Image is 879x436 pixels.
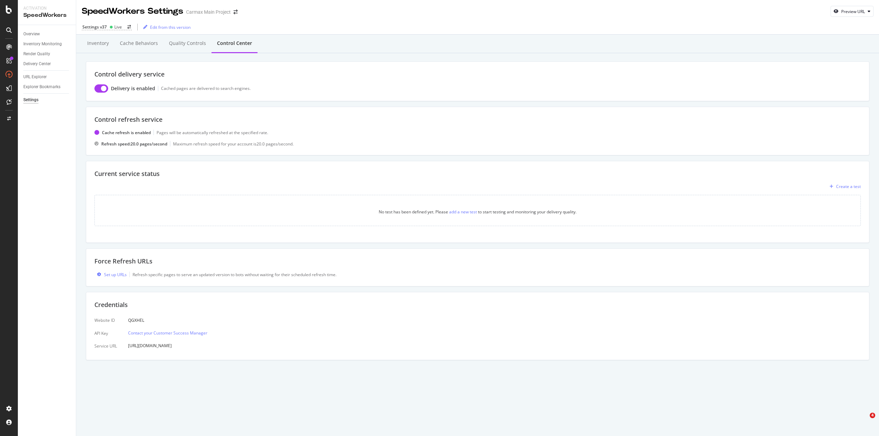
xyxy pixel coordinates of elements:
div: Delivery Center [23,60,51,68]
button: Preview URL [831,6,874,17]
div: add a new test [449,209,477,215]
div: Preview URL [841,9,865,14]
button: Edit from this version [140,22,191,33]
div: Overview [23,31,40,38]
a: Explorer Bookmarks [23,83,71,91]
button: Create a test [827,181,861,192]
div: Cache behaviors [120,40,158,47]
a: Contact your Customer Success Manager [128,330,207,336]
div: API Key [94,326,117,340]
a: Delivery Center [23,60,71,68]
div: arrow-right-arrow-left [127,25,131,29]
div: Create a test [836,184,861,189]
div: Refresh specific pages to serve an updated version to bots without waiting for their scheduled re... [133,272,336,278]
a: Settings [23,96,71,104]
div: arrow-right-arrow-left [233,10,238,14]
div: Control Center [217,40,252,47]
div: Live [114,24,122,30]
button: Set up URLs [94,271,127,278]
div: SpeedWorkers Settings [82,5,183,17]
div: [URL][DOMAIN_NAME] [128,340,207,351]
div: Quality Controls [169,40,206,47]
a: URL Explorer [23,73,71,81]
a: Inventory Monitoring [23,40,71,48]
span: 4 [870,413,875,418]
div: Render Quality [23,50,50,58]
div: No test has been defined yet. Please to start testing and monitoring your delivery quality. [379,209,577,215]
div: Force Refresh URLs [94,257,861,266]
div: Cache refresh is enabled [102,130,151,135]
div: Pages will be automatically refreshed at the specified rate. [157,130,268,135]
div: Service URL [94,340,117,352]
a: Overview [23,31,71,38]
a: Render Quality [23,50,71,58]
div: Activation [23,5,70,11]
div: Credentials [94,301,861,309]
button: Contact your Customer Success Manager [128,329,207,337]
div: Delivery is enabled [111,85,155,92]
div: SpeedWorkers [23,11,70,19]
div: Inventory [87,40,109,47]
div: Settings v37 [82,24,107,30]
div: Edit from this version [150,24,191,30]
div: QGXHEL [128,315,207,326]
div: Settings [23,96,38,104]
div: Inventory Monitoring [23,40,62,48]
div: Carmax Main Project [186,9,231,15]
div: Explorer Bookmarks [23,83,60,91]
div: URL Explorer [23,73,47,81]
div: Cached pages are delivered to search engines. [161,85,251,91]
iframe: Intercom live chat [856,413,872,429]
div: Website ID [94,315,117,326]
div: Control delivery service [94,70,861,79]
div: Refresh speed: 20.0 pages /second [101,141,167,147]
div: Maximum refresh speed for your account is 20.0 pages /second. [173,141,294,147]
div: Control refresh service [94,115,861,124]
div: Set up URLs [104,272,127,278]
div: Current service status [94,169,861,178]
